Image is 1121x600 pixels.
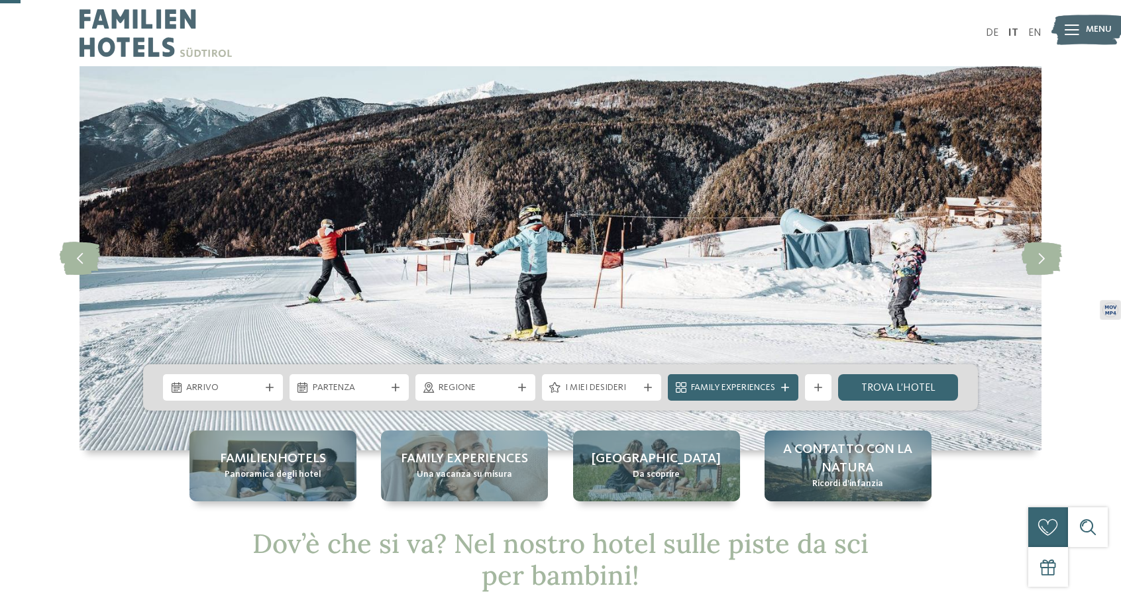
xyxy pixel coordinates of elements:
[838,374,958,401] a: trova l’hotel
[565,381,639,395] span: I miei desideri
[439,381,512,395] span: Regione
[189,430,356,501] a: Hotel sulle piste da sci per bambini: divertimento senza confini Familienhotels Panoramica degli ...
[186,381,260,395] span: Arrivo
[691,381,775,395] span: Family Experiences
[381,430,548,501] a: Hotel sulle piste da sci per bambini: divertimento senza confini Family experiences Una vacanza s...
[417,468,512,481] span: Una vacanza su misura
[80,66,1041,450] img: Hotel sulle piste da sci per bambini: divertimento senza confini
[573,430,740,501] a: Hotel sulle piste da sci per bambini: divertimento senza confini [GEOGRAPHIC_DATA] Da scoprire
[1028,28,1041,38] a: EN
[592,450,721,468] span: [GEOGRAPHIC_DATA]
[401,450,528,468] span: Family experiences
[986,28,998,38] a: DE
[313,381,386,395] span: Partenza
[252,526,869,592] span: Dov’è che si va? Nel nostro hotel sulle piste da sci per bambini!
[778,440,918,477] span: A contatto con la natura
[220,450,326,468] span: Familienhotels
[1086,23,1112,36] span: Menu
[633,468,680,481] span: Da scoprire
[812,477,883,491] span: Ricordi d’infanzia
[225,468,321,481] span: Panoramica degli hotel
[765,430,932,501] a: Hotel sulle piste da sci per bambini: divertimento senza confini A contatto con la natura Ricordi...
[1008,28,1018,38] a: IT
